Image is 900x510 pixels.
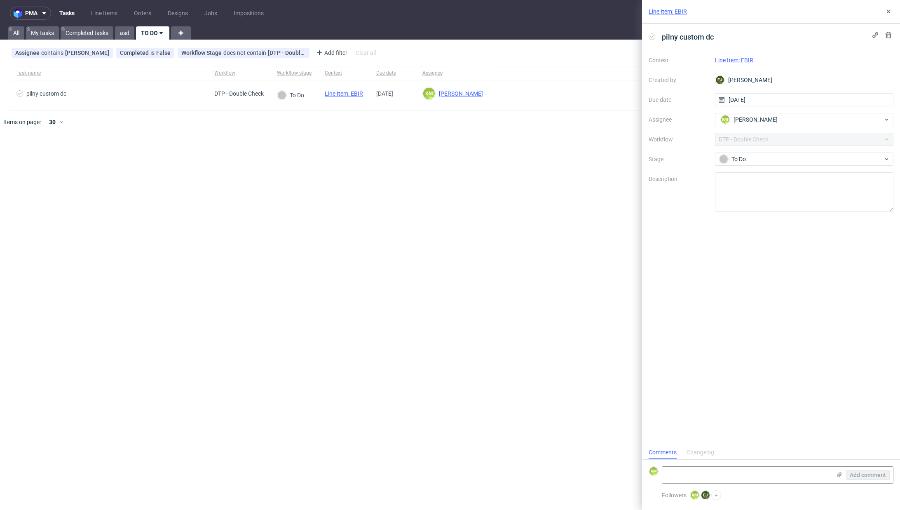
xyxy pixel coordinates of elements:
[423,88,435,99] figcaption: KM
[649,154,708,164] label: Stage
[3,118,41,126] span: Items on page:
[649,55,708,65] label: Context
[325,70,345,76] div: Context
[715,73,894,87] div: [PERSON_NAME]
[120,49,150,56] span: Completed
[150,49,156,56] span: is
[15,49,41,56] span: Assignee
[354,47,377,59] div: Clear all
[649,95,708,105] label: Due date
[199,7,222,20] a: Jobs
[223,49,268,56] span: does not contain
[129,7,156,20] a: Orders
[649,7,687,16] a: Line Item: EBIR
[229,7,269,20] a: Impositions
[268,49,306,56] div: [DTP - Double Check] Needs fixes
[649,115,708,125] label: Assignee
[26,90,66,97] div: pilny custom dc
[376,90,393,97] span: [DATE]
[115,26,134,40] a: asd
[54,7,80,20] a: Tasks
[649,467,658,475] figcaption: KM
[214,90,264,97] div: DTP - Double Check
[716,76,724,84] figcaption: EJ
[181,49,223,56] span: Workflow Stage
[163,7,193,20] a: Designs
[376,70,409,77] span: Due date
[659,30,717,44] span: pilny custom dc
[26,26,59,40] a: My tasks
[16,70,201,77] span: Task name
[277,70,312,76] div: Workflow stage
[136,26,169,40] a: TO DO
[715,57,753,63] a: Line Item: EBIR
[14,9,25,18] img: logo
[719,155,883,164] div: To Do
[44,116,59,128] div: 30
[41,49,65,56] span: contains
[61,26,113,40] a: Completed tasks
[65,49,109,56] div: [PERSON_NAME]
[687,446,714,459] div: Changelog
[649,446,677,459] div: Comments
[313,46,349,59] div: Add filter
[277,91,304,100] div: To Do
[8,26,24,40] a: All
[721,115,729,124] figcaption: KM
[701,491,710,499] figcaption: EJ
[734,115,778,124] span: [PERSON_NAME]
[156,49,171,56] div: False
[25,10,37,16] span: pma
[325,90,363,97] a: Line Item: EBIR
[649,174,708,210] label: Description
[691,491,699,499] figcaption: KM
[436,90,483,97] span: [PERSON_NAME]
[662,492,687,498] span: Followers
[649,75,708,85] label: Created by
[214,70,235,76] div: Workflow
[649,134,708,144] label: Workflow
[711,490,721,500] button: +
[422,70,443,76] div: Assignee
[86,7,122,20] a: Line Items
[10,7,51,20] button: pma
